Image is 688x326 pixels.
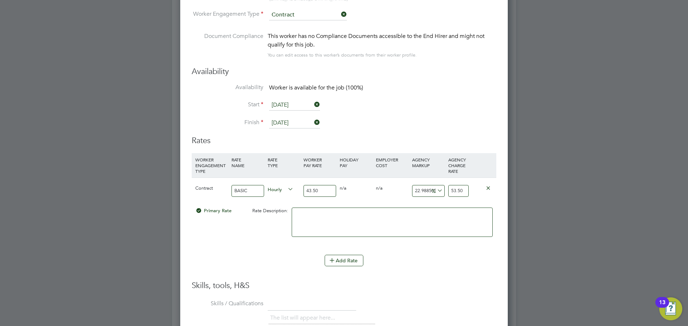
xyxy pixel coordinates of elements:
label: Document Compliance [192,32,263,58]
li: The list will appear here... [270,313,338,323]
div: WORKER PAY RATE [302,153,338,172]
div: AGENCY MARKUP [410,153,446,172]
h3: Availability [192,67,496,77]
button: Add Rate [325,255,363,266]
div: RATE NAME [230,153,266,172]
label: Finish [192,119,263,126]
span: Rate Description: [252,208,288,214]
span: n/a [376,185,383,191]
span: % [429,186,444,194]
span: Worker is available for the job (100%) [269,84,363,91]
input: Select one [269,118,320,128]
div: EMPLOYER COST [374,153,410,172]
label: Skills / Qualifications [192,300,263,307]
h3: Rates [192,136,496,146]
div: 13 [659,302,665,312]
span: Contract [195,185,213,191]
div: You can edit access to this worker’s documents from their worker profile. [268,51,417,59]
span: Hourly [268,185,293,193]
label: Start [192,101,263,108]
h3: Skills, tools, H&S [192,281,496,291]
div: RATE TYPE [266,153,302,172]
input: Select one [269,10,347,20]
input: Select one [269,100,320,111]
div: HOLIDAY PAY [338,153,374,172]
label: Worker Engagement Type [192,10,263,18]
div: WORKER ENGAGEMENT TYPE [193,153,230,177]
label: Availability [192,84,263,91]
div: AGENCY CHARGE RATE [446,153,470,177]
button: Open Resource Center, 13 new notifications [659,297,682,320]
span: Primary Rate [195,208,231,214]
span: n/a [340,185,347,191]
div: This worker has no Compliance Documents accessible to the End Hirer and might not qualify for thi... [268,32,496,49]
